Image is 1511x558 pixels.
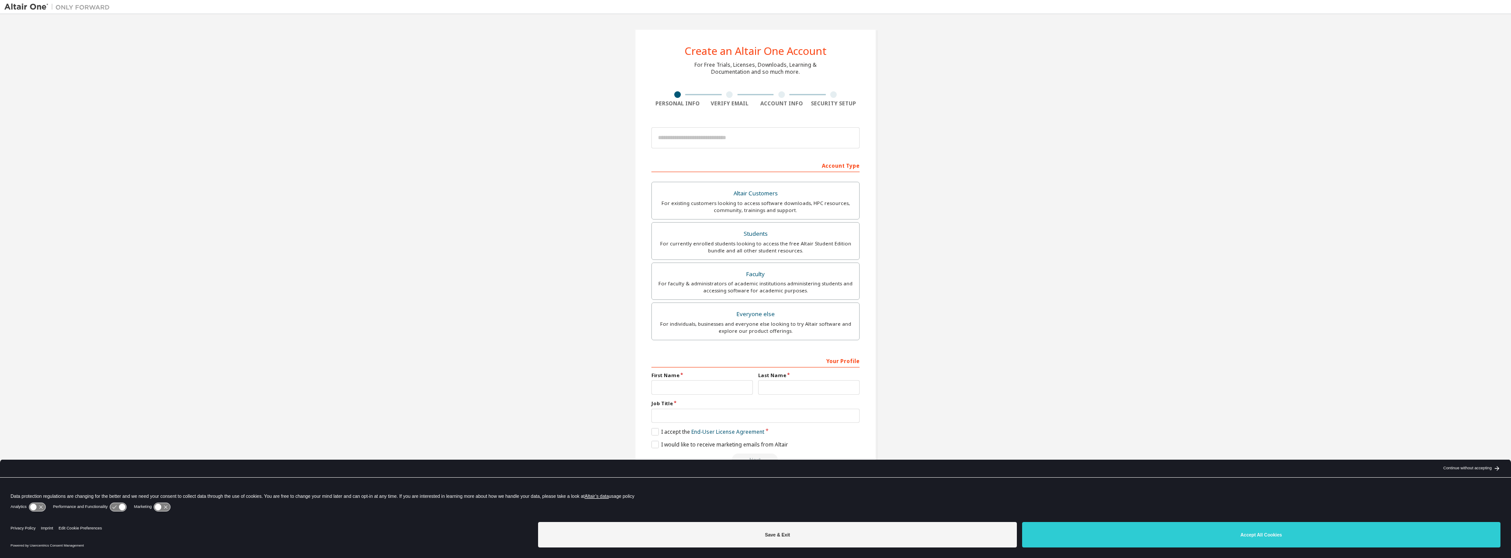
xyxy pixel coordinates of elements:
div: Faculty [657,268,854,281]
div: Account Type [651,158,860,172]
label: Last Name [758,372,860,379]
label: I accept the [651,428,764,436]
div: Read and acccept EULA to continue [651,454,860,467]
div: For faculty & administrators of academic institutions administering students and accessing softwa... [657,280,854,294]
label: I would like to receive marketing emails from Altair [651,441,788,448]
div: Altair Customers [657,187,854,200]
div: Personal Info [651,100,704,107]
label: Job Title [651,400,860,407]
div: For currently enrolled students looking to access the free Altair Student Edition bundle and all ... [657,240,854,254]
div: Create an Altair One Account [685,46,827,56]
div: For existing customers looking to access software downloads, HPC resources, community, trainings ... [657,200,854,214]
div: Students [657,228,854,240]
div: Account Info [755,100,808,107]
div: Verify Email [704,100,756,107]
div: For Free Trials, Licenses, Downloads, Learning & Documentation and so much more. [694,61,817,76]
a: End-User License Agreement [691,428,764,436]
div: Your Profile [651,353,860,367]
label: First Name [651,372,753,379]
div: Security Setup [808,100,860,107]
div: For individuals, businesses and everyone else looking to try Altair software and explore our prod... [657,320,854,335]
div: Everyone else [657,308,854,320]
img: Altair One [4,3,114,11]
